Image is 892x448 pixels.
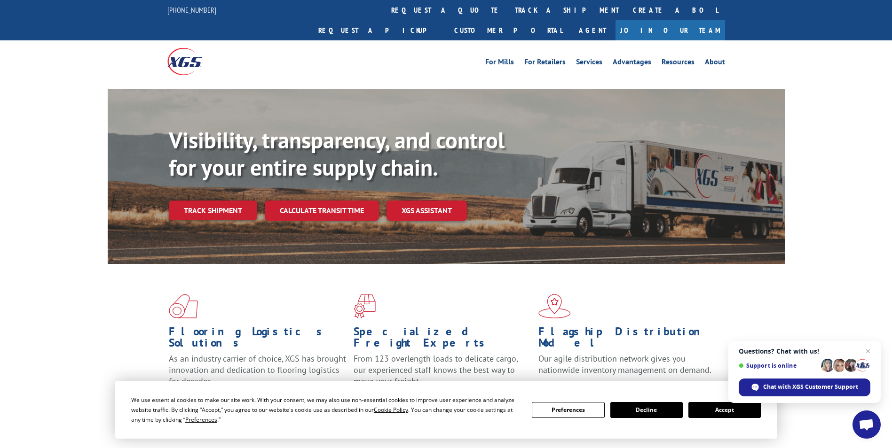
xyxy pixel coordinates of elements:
a: Agent [569,20,616,40]
a: About [705,58,725,69]
span: Preferences [185,416,217,424]
h1: Flooring Logistics Solutions [169,326,347,353]
img: xgs-icon-flagship-distribution-model-red [538,294,571,318]
img: xgs-icon-focused-on-flooring-red [354,294,376,318]
div: We use essential cookies to make our site work. With your consent, we may also use non-essential ... [131,395,521,425]
h1: Flagship Distribution Model [538,326,716,353]
b: Visibility, transparency, and control for your entire supply chain. [169,125,505,182]
a: For Mills [485,58,514,69]
a: Advantages [613,58,651,69]
span: Cookie Policy [374,406,408,414]
a: Join Our Team [616,20,725,40]
a: Resources [662,58,695,69]
h1: Specialized Freight Experts [354,326,531,353]
span: Chat with XGS Customer Support [763,383,858,391]
button: Accept [688,402,761,418]
button: Preferences [532,402,604,418]
div: Chat with XGS Customer Support [739,378,870,396]
a: Track shipment [169,201,257,220]
a: Services [576,58,602,69]
span: Questions? Chat with us! [739,348,870,355]
p: From 123 overlength loads to delicate cargo, our experienced staff knows the best way to move you... [354,353,531,395]
a: Request a pickup [311,20,447,40]
span: Close chat [862,346,874,357]
a: Customer Portal [447,20,569,40]
img: xgs-icon-total-supply-chain-intelligence-red [169,294,198,318]
button: Decline [610,402,683,418]
a: For Retailers [524,58,566,69]
a: XGS ASSISTANT [387,201,467,221]
a: [PHONE_NUMBER] [167,5,216,15]
span: As an industry carrier of choice, XGS has brought innovation and dedication to flooring logistics... [169,353,346,386]
div: Open chat [853,410,881,439]
span: Support is online [739,362,818,369]
span: Our agile distribution network gives you nationwide inventory management on demand. [538,353,711,375]
div: Cookie Consent Prompt [115,381,777,439]
a: Calculate transit time [265,201,379,221]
